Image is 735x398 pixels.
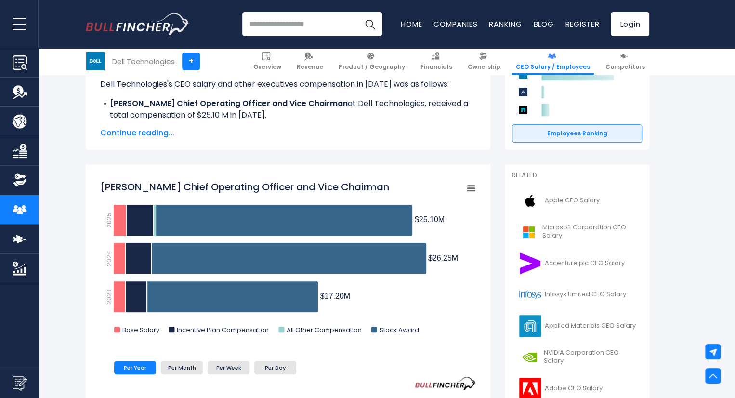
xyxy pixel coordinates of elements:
text: 2024 [105,251,114,266]
img: AMAT logo [518,315,542,337]
a: Overview [249,48,286,75]
p: Related [512,172,642,180]
span: Adobe CEO Salary [545,385,603,393]
a: Home [401,19,422,29]
span: Apple CEO Salary [545,197,600,205]
text: All Other Compensation [287,325,362,334]
a: Financials [416,48,457,75]
text: 2023 [105,289,114,305]
a: Ownership [463,48,505,75]
span: Infosys Limited CEO Salary [545,291,626,299]
span: Competitors [605,63,645,71]
img: NetApp competitors logo [517,104,529,116]
a: Login [611,12,649,36]
button: Search [358,12,382,36]
img: Ownership [13,173,27,187]
tspan: $26.25M [428,254,458,262]
div: Dell Technologies [112,56,175,67]
span: CEO Salary / Employees [516,63,590,71]
a: + [182,53,200,70]
span: Ownership [468,63,500,71]
span: Accenture plc CEO Salary [545,259,625,267]
text: 2025 [105,212,114,228]
img: Bullfincher logo [86,13,190,35]
li: at Dell Technologies, received a total compensation of $25.10 M in [DATE]. [100,98,476,121]
tspan: $25.10M [415,215,445,224]
span: Microsoft Corporation CEO Salary [542,224,636,240]
a: Register [565,19,599,29]
text: Stock Award [380,325,419,334]
img: AAPL logo [518,190,542,212]
tspan: [PERSON_NAME] Chief Operating Officer and Vice Chairman [100,180,389,194]
img: ACN logo [518,252,542,274]
a: Revenue [292,48,328,75]
a: Go to homepage [86,13,189,35]
span: Product / Geography [339,63,405,71]
li: Per Month [161,361,203,374]
span: Overview [253,63,281,71]
svg: Jeffrey W. Clarke Chief Operating Officer and Vice Chairman [100,175,476,344]
span: Applied Materials CEO Salary [545,322,636,330]
a: Accenture plc CEO Salary [512,250,642,277]
a: Companies [433,19,477,29]
a: Employees Ranking [512,124,642,143]
p: Dell Technologies's CEO salary and other executives compensation in [DATE] was as follows: [100,79,476,90]
img: NVDA logo [518,346,541,368]
img: INFY logo [518,284,542,305]
span: NVIDIA Corporation CEO Salary [544,349,636,365]
a: Infosys Limited CEO Salary [512,281,642,308]
li: Per Week [208,361,249,374]
a: CEO Salary / Employees [512,48,594,75]
a: Blog [533,19,553,29]
img: Arista Networks competitors logo [517,86,529,98]
img: DELL logo [86,52,105,70]
text: Incentive Plan Compensation [177,325,269,334]
span: Financials [420,63,452,71]
a: Apple CEO Salary [512,187,642,214]
a: Ranking [489,19,522,29]
tspan: $17.20M [320,292,350,300]
li: Per Day [254,361,296,374]
a: NVIDIA Corporation CEO Salary [512,344,642,371]
a: Microsoft Corporation CEO Salary [512,219,642,245]
a: Applied Materials CEO Salary [512,313,642,339]
a: Competitors [601,48,649,75]
span: Continue reading... [100,127,476,139]
a: Product / Geography [334,48,409,75]
span: Revenue [297,63,323,71]
b: [PERSON_NAME] Chief Operating Officer and Vice Chairman [110,98,348,109]
li: Per Year [114,361,156,374]
text: Base Salary [122,325,160,334]
img: MSFT logo [518,221,539,243]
